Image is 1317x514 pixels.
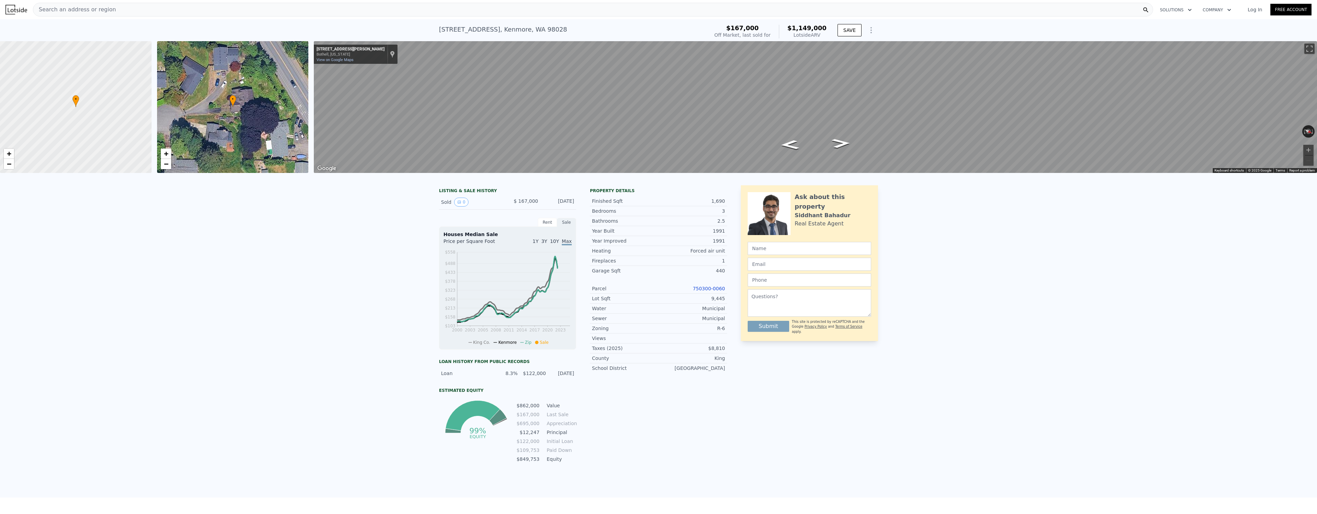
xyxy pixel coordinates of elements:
div: King [658,355,725,362]
div: Houses Median Sale [443,231,572,238]
div: • [72,95,79,107]
div: 1991 [658,227,725,234]
div: This site is protected by reCAPTCHA and the Google and apply. [792,319,871,334]
span: Sale [540,340,549,345]
div: R-6 [658,325,725,332]
div: 440 [658,267,725,274]
button: Show Options [864,23,878,37]
div: Forced air unit [658,247,725,254]
span: 1Y [533,238,538,244]
button: Reset the view [1302,126,1315,137]
span: $167,000 [726,24,759,32]
button: Zoom out [1303,155,1314,166]
a: Zoom out [4,159,14,169]
div: Parcel [592,285,658,292]
div: Sale [557,218,576,227]
div: Lotside ARV [787,32,827,38]
div: Municipal [658,315,725,322]
span: King Co. [473,340,490,345]
span: Max [562,238,572,245]
tspan: 2017 [530,328,540,332]
input: Phone [748,273,871,287]
tspan: $268 [445,297,455,302]
img: Lotside [5,5,27,14]
div: Loan [441,370,489,377]
div: Year Built [592,227,658,234]
span: 10Y [550,238,559,244]
td: $167,000 [516,411,540,418]
tspan: $323 [445,288,455,293]
tspan: 2011 [503,328,514,332]
button: Rotate counterclockwise [1302,125,1306,138]
div: [STREET_ADDRESS] , Kenmore , WA 98028 [439,25,567,34]
td: Paid Down [545,446,576,454]
span: $1,149,000 [787,24,827,32]
tspan: $558 [445,250,455,255]
path: Go Southeast, Simonds Rd NE [773,138,807,152]
tspan: 99% [469,427,486,435]
button: SAVE [838,24,862,36]
img: Google [316,164,338,173]
a: Report a problem [1289,168,1315,172]
tspan: 2005 [478,328,488,332]
span: $ 167,000 [514,198,538,204]
div: Bathrooms [592,218,658,224]
a: Zoom in [4,149,14,159]
tspan: 2014 [517,328,527,332]
div: 3 [658,208,725,214]
div: School District [592,365,658,372]
a: Open this area in Google Maps (opens a new window) [316,164,338,173]
div: Bothell, [US_STATE] [317,52,384,57]
div: Siddhant Bahadur [795,211,851,220]
tspan: $213 [445,306,455,311]
a: Zoom out [161,159,171,169]
a: Zoom in [161,149,171,159]
button: Rotate clockwise [1311,125,1315,138]
div: Year Improved [592,237,658,244]
td: $862,000 [516,402,540,409]
input: Name [748,242,871,255]
span: Kenmore [498,340,517,345]
div: Garage Sqft [592,267,658,274]
div: [GEOGRAPHIC_DATA] [658,365,725,372]
div: Real Estate Agent [795,220,844,228]
input: Email [748,258,871,271]
div: Rent [538,218,557,227]
span: + [164,149,168,158]
div: Taxes (2025) [592,345,658,352]
div: Estimated Equity [439,388,576,393]
div: Loan history from public records [439,359,576,364]
div: Zoning [592,325,658,332]
a: Privacy Policy [805,325,827,328]
td: Initial Loan [545,437,576,445]
td: $12,247 [516,429,540,436]
button: Zoom in [1303,145,1314,155]
span: + [7,149,11,158]
tspan: 2003 [465,328,475,332]
div: Heating [592,247,658,254]
span: − [164,160,168,168]
div: County [592,355,658,362]
div: Off Market, last sold for [714,32,771,38]
a: Terms of Service [835,325,862,328]
tspan: 2000 [452,328,463,332]
tspan: 2008 [491,328,501,332]
div: Water [592,305,658,312]
td: Last Sale [545,411,576,418]
td: Value [545,402,576,409]
span: Zip [525,340,532,345]
tspan: $103 [445,324,455,328]
tspan: 2023 [555,328,566,332]
div: Bedrooms [592,208,658,214]
div: Property details [590,188,727,194]
div: [DATE] [550,370,574,377]
div: Ask about this property [795,192,871,211]
div: Lot Sqft [592,295,658,302]
td: $695,000 [516,420,540,427]
button: Keyboard shortcuts [1214,168,1244,173]
tspan: $378 [445,279,455,284]
span: © 2025 Google [1248,168,1271,172]
span: 3Y [541,238,547,244]
td: Principal [545,429,576,436]
button: Toggle fullscreen view [1304,44,1315,54]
